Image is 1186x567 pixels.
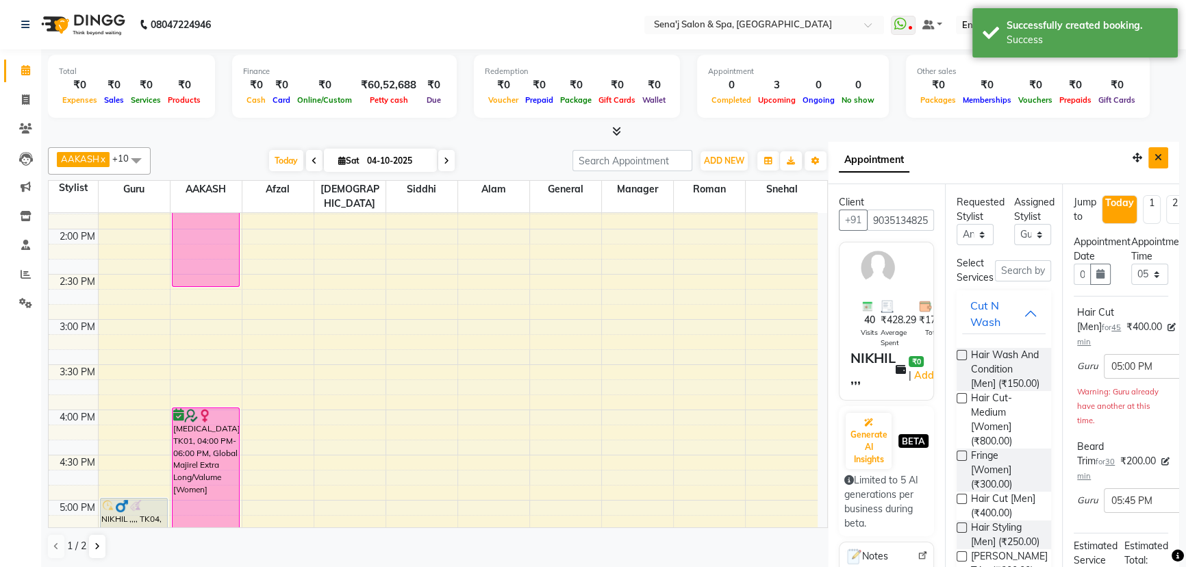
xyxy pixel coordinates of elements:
span: Sat [335,155,363,166]
span: Vouchers [1015,95,1056,105]
span: Online/Custom [294,95,355,105]
span: Due [423,95,444,105]
div: ₹0 [917,77,959,93]
div: 5:00 PM [57,501,98,515]
span: Wallet [639,95,669,105]
span: +10 [112,153,139,164]
img: avatar [858,248,898,288]
input: 2025-10-04 [363,151,431,171]
a: Add [911,367,935,383]
div: 0 [799,77,838,93]
div: Other sales [917,66,1139,77]
div: Successfully created booking. [1007,18,1168,33]
div: NIKHIL ,,, [850,348,896,389]
span: AAKASH [171,181,242,198]
span: Notes [845,548,888,566]
span: Hair Styling [Men] (₹250.00) [971,520,1040,549]
span: Guru [99,181,170,198]
span: 40 [864,313,875,327]
span: Snehal [746,181,818,198]
span: Memberships [959,95,1015,105]
div: Appointment Date [1074,235,1111,264]
div: Beard Trim [1077,440,1115,483]
div: ₹0 [243,77,269,93]
small: for [1077,457,1115,481]
span: Sales [101,95,127,105]
span: Completed [708,95,755,105]
span: Average Spent [881,327,916,348]
span: Prepaids [1056,95,1095,105]
div: Hair Cut [Men] [1077,305,1121,349]
span: Estimated Total: [1124,540,1168,566]
div: ₹0 [164,77,204,93]
button: ADD NEW [701,151,748,171]
span: ADD NEW [704,155,744,166]
i: Edit price [1161,457,1170,466]
div: Appointment [708,66,878,77]
span: ₹428.29 [881,313,916,327]
div: Appointment Time [1131,235,1168,264]
button: +91 [839,210,868,231]
span: Alam [458,181,529,198]
span: Visits [861,327,878,338]
span: Guru [1077,494,1098,507]
a: x [99,153,105,164]
span: Package [557,95,595,105]
div: ₹0 [101,77,127,93]
button: Generate AI Insights [846,413,892,469]
span: Appointment [839,148,909,173]
span: Siddhi [386,181,457,198]
div: Redemption [485,66,669,77]
div: Limited to 5 AI generations per business during beta. [844,473,929,531]
div: 0 [708,77,755,93]
div: Jump to [1074,195,1096,224]
div: Select Services [946,256,985,285]
div: 0 [838,77,878,93]
span: AAKASH [61,153,99,164]
div: 3 [755,77,799,93]
div: Client [839,195,934,210]
div: Total [59,66,204,77]
div: ₹0 [1015,77,1056,93]
span: Ongoing [799,95,838,105]
i: Edit price [1168,323,1176,331]
span: Roman [674,181,745,198]
span: No show [838,95,878,105]
div: ₹0 [959,77,1015,93]
div: ₹60,52,688 [355,77,422,93]
span: Guru [1077,360,1098,373]
span: Hair Wash And Condition [Men] (₹150.00) [971,348,1040,391]
span: Packages [917,95,959,105]
div: Assigned Stylist [1014,195,1051,224]
span: Expenses [59,95,101,105]
div: 3:30 PM [57,365,98,379]
div: ₹0 [422,77,446,93]
span: Products [164,95,204,105]
span: ₹200.00 [1120,454,1156,468]
span: [DEMOGRAPHIC_DATA] [314,181,386,212]
div: ₹0 [1095,77,1139,93]
div: ₹0 [127,77,164,93]
span: Card [269,95,294,105]
div: ₹0 [485,77,522,93]
div: 2:00 PM [57,229,98,244]
span: Hair Cut [Men] (₹400.00) [971,492,1040,520]
button: Close [1148,147,1168,168]
span: ₹400.00 [1126,320,1162,334]
div: ₹0 [59,77,101,93]
div: Requested Stylist [957,195,994,224]
div: Cut N Wash [970,297,1024,330]
span: Cash [243,95,269,105]
span: Upcoming [755,95,799,105]
li: 2 [1166,195,1184,224]
div: ₹0 [269,77,294,93]
div: Stylist [49,181,98,195]
span: Gift Cards [1095,95,1139,105]
div: Finance [243,66,446,77]
small: Warning: Guru already have another at this time. [1077,387,1159,425]
span: Prepaid [522,95,557,105]
div: ₹0 [557,77,595,93]
span: Hair Cut- Medium [Women] (₹800.00) [971,391,1040,449]
div: 2:30 PM [57,275,98,289]
span: ₹17,131.60 [919,313,968,327]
